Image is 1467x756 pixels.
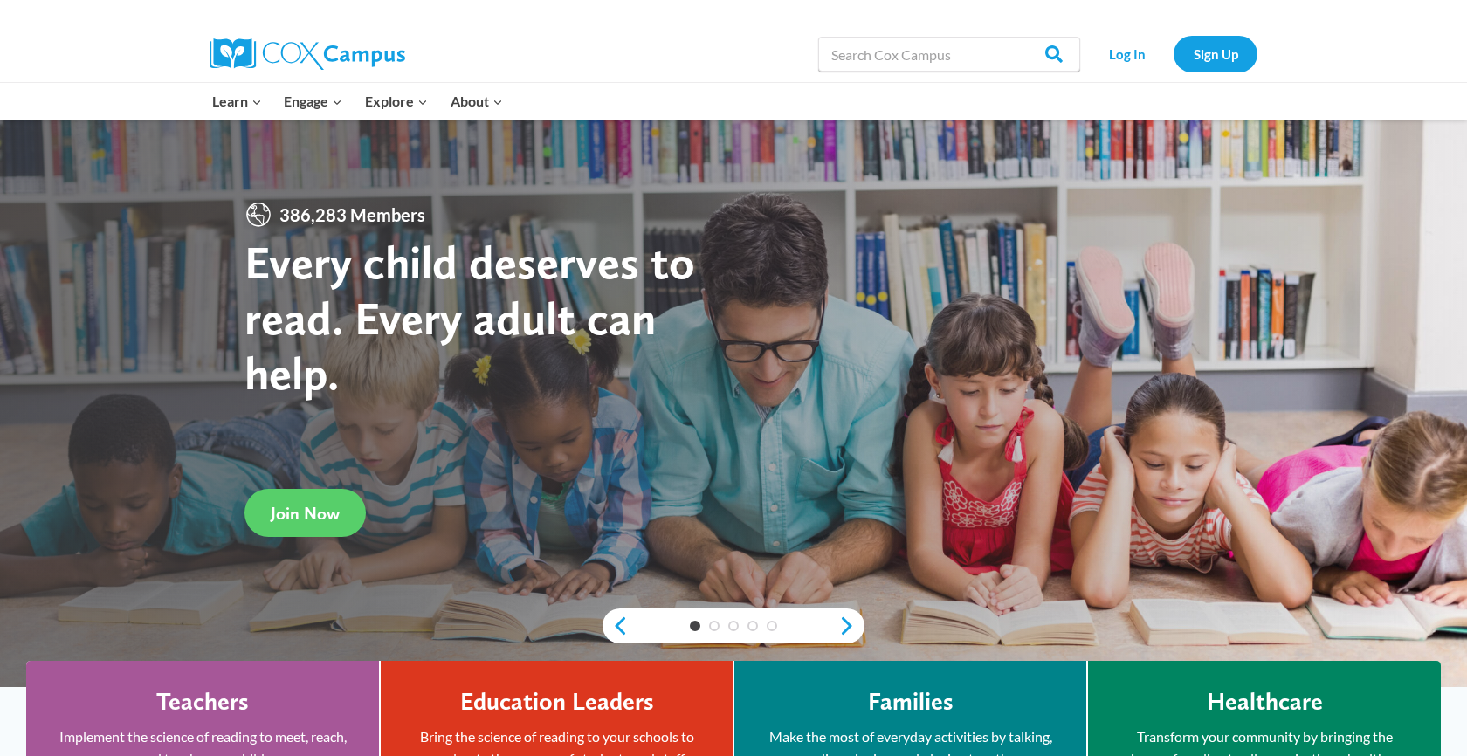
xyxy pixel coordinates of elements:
h4: Teachers [156,687,249,717]
span: Explore [365,90,428,113]
a: 1 [690,621,700,631]
nav: Primary Navigation [201,83,513,120]
span: About [451,90,503,113]
a: 5 [767,621,777,631]
a: next [838,615,864,636]
h4: Education Leaders [460,687,654,717]
input: Search Cox Campus [818,37,1080,72]
a: Join Now [244,489,366,537]
img: Cox Campus [210,38,405,70]
a: previous [603,615,629,636]
strong: Every child deserves to read. Every adult can help. [244,234,695,401]
span: Engage [284,90,342,113]
span: 386,283 Members [272,201,432,229]
span: Join Now [271,503,340,524]
a: 3 [728,621,739,631]
div: content slider buttons [603,608,864,643]
nav: Secondary Navigation [1089,36,1257,72]
span: Learn [212,90,262,113]
h4: Healthcare [1207,687,1323,717]
a: Sign Up [1174,36,1257,72]
h4: Families [868,687,954,717]
a: 2 [709,621,720,631]
a: Log In [1089,36,1165,72]
a: 4 [747,621,758,631]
